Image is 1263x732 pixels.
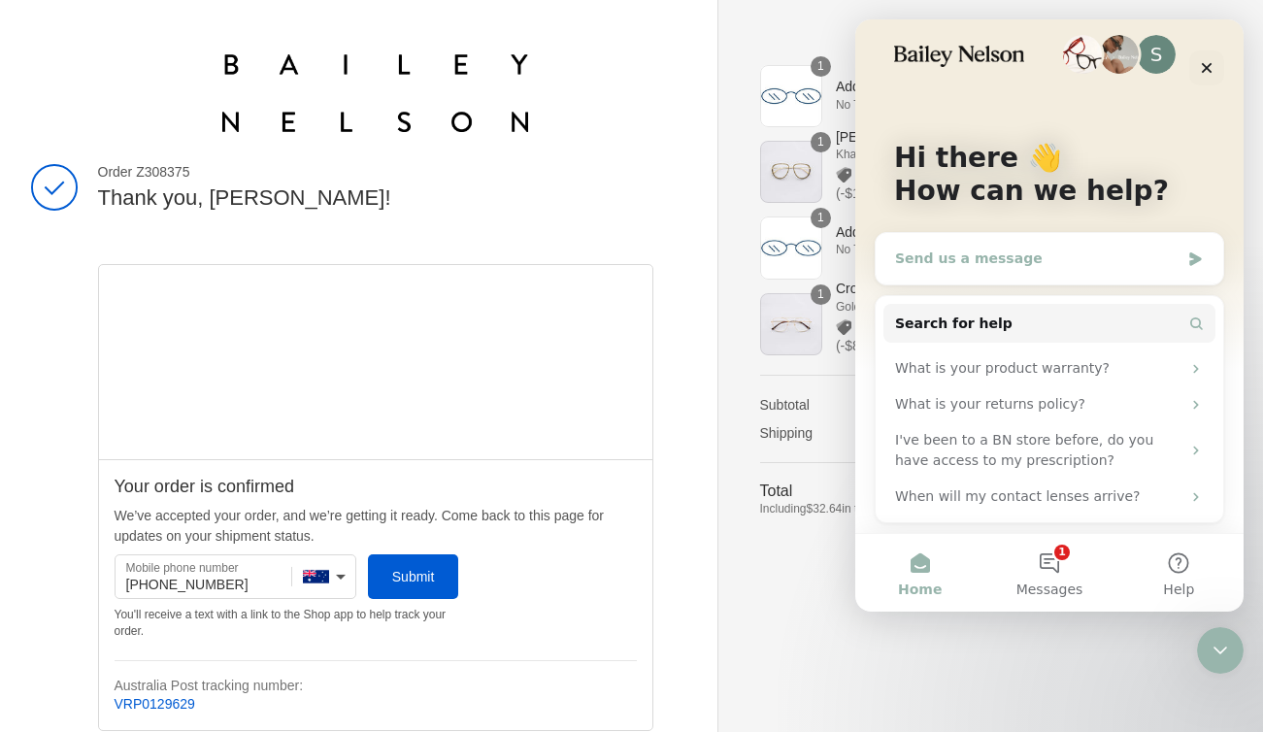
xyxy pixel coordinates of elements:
span: Including in taxes [760,500,955,517]
h2: Your order is confirmed [115,476,637,498]
img: Additional Add-ons - No Thanks [760,216,822,279]
div: You'll receive a text with a link to the Shop app to help track your order. [115,607,459,638]
span: Additional Add-ons [836,223,1089,241]
span: 1 [811,284,831,305]
span: No Thanks [836,241,1089,258]
span: MULTIPAIR DISCOUNT APPLIED (-$119.50) [836,168,1063,201]
span: Total [760,482,793,499]
span: Gold [836,298,1089,316]
img: Crossfield XL - Gold [760,293,822,355]
span: 1 [811,208,831,228]
strong: Australia Post tracking number: [115,678,304,693]
h2: Thank you, [PERSON_NAME]! [98,184,653,213]
span: 1 [811,56,831,77]
p: We’ve accepted your order, and we’re getting it ready. Come back to this page for updates on your... [115,506,637,547]
span: Shipping [760,425,814,441]
span: Order Z308375 [98,163,653,181]
img: Bailey Nelson Australia [222,54,528,132]
th: Subtotal [760,396,955,414]
span: Additional Add-ons [836,78,1089,95]
img: Additional Add-ons - No Thanks [760,65,822,127]
span: Khaki [836,146,1089,163]
span: Crossfield XL [836,280,1089,297]
span: No Thanks [836,96,1089,114]
input: Mobile phone number [115,554,356,599]
button: Submit [368,554,458,599]
span: [PERSON_NAME] [836,128,1089,146]
span: $32.64 [807,502,843,516]
img: Reuben - Khaki [760,141,822,203]
iframe: Google map displaying pin point of shipping address: Northcote, Victoria [99,265,653,459]
span: 1 [811,132,831,152]
iframe: Intercom live chat [1197,627,1244,674]
span: Submit [392,569,435,584]
iframe: Intercom live chat [855,19,1244,612]
a: VRP0129629 [115,696,195,712]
